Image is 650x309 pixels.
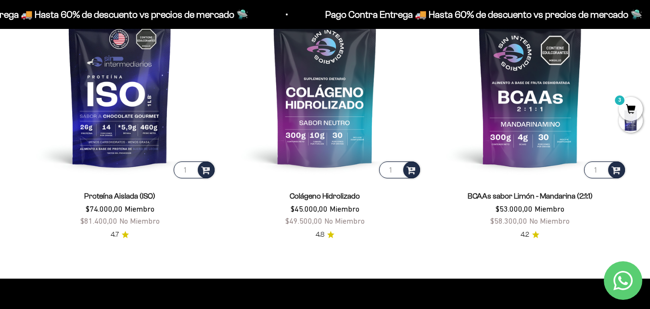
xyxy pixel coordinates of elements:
[468,192,593,200] a: BCAAs sabor Limón - Mandarina (2:1:1)
[285,216,322,225] span: $49.500,00
[325,7,642,22] p: Pago Contra Entrega 🚚 Hasta 60% de descuento vs precios de mercado 🛸
[86,204,123,213] span: $74.000,00
[614,94,625,106] mark: 3
[111,229,129,240] a: 4.74.7 de 5.0 estrellas
[111,229,119,240] span: 4.7
[535,204,564,213] span: Miembro
[80,216,117,225] span: $81.400,00
[490,216,527,225] span: $58.300,00
[330,204,359,213] span: Miembro
[316,229,334,240] a: 4.84.8 de 5.0 estrellas
[324,216,365,225] span: No Miembro
[119,216,160,225] span: No Miembro
[496,204,533,213] span: $53.000,00
[521,229,529,240] span: 4.2
[84,192,155,200] a: Proteína Aislada (ISO)
[619,105,643,115] a: 3
[521,229,539,240] a: 4.24.2 de 5.0 estrellas
[291,204,328,213] span: $45.000,00
[529,216,570,225] span: No Miembro
[316,229,324,240] span: 4.8
[125,204,154,213] span: Miembro
[290,192,360,200] a: Colágeno Hidrolizado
